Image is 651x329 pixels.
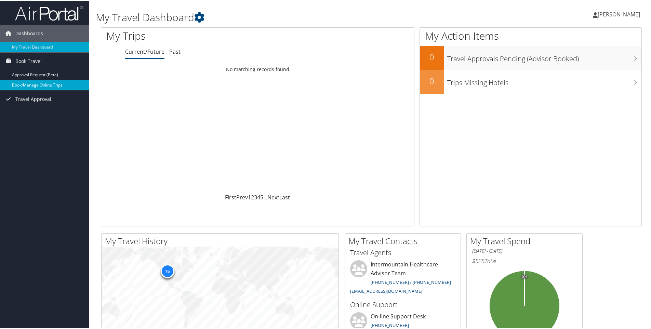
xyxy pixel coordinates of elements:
[420,28,641,42] h1: My Action Items
[101,63,414,75] td: No matching records found
[598,10,640,17] span: [PERSON_NAME]
[348,235,461,246] h2: My Travel Contacts
[472,256,577,264] h6: Total
[105,235,338,246] h2: My Travel History
[420,51,444,62] h2: 0
[472,247,577,254] h6: [DATE] - [DATE]
[106,28,279,42] h1: My Trips
[447,74,641,87] h3: Trips Missing Hotels
[260,193,263,200] a: 5
[236,193,248,200] a: Prev
[371,278,451,285] a: [PHONE_NUMBER] / [PHONE_NUMBER]
[15,24,43,41] span: Dashboards
[225,193,236,200] a: First
[169,47,181,55] a: Past
[420,75,444,86] h2: 0
[371,321,409,328] a: [PHONE_NUMBER]
[420,69,641,93] a: 0Trips Missing Hotels
[350,247,455,257] h3: Travel Agents
[125,47,164,55] a: Current/Future
[279,193,290,200] a: Last
[472,256,484,264] span: $525
[350,299,455,309] h3: Online Support
[420,45,641,69] a: 0Travel Approvals Pending (Advisor Booked)
[522,274,527,278] tspan: 0%
[593,3,647,24] a: [PERSON_NAME]
[15,90,51,107] span: Travel Approval
[96,10,463,24] h1: My Travel Dashboard
[251,193,254,200] a: 2
[257,193,260,200] a: 4
[470,235,582,246] h2: My Travel Spend
[254,193,257,200] a: 3
[15,52,42,69] span: Book Travel
[267,193,279,200] a: Next
[248,193,251,200] a: 1
[447,50,641,63] h3: Travel Approvals Pending (Advisor Booked)
[15,4,83,21] img: airportal-logo.png
[160,263,174,277] div: 75
[347,260,459,296] li: Intermountain Healthcare Advisor Team
[263,193,267,200] span: …
[350,287,422,293] a: [EMAIL_ADDRESS][DOMAIN_NAME]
